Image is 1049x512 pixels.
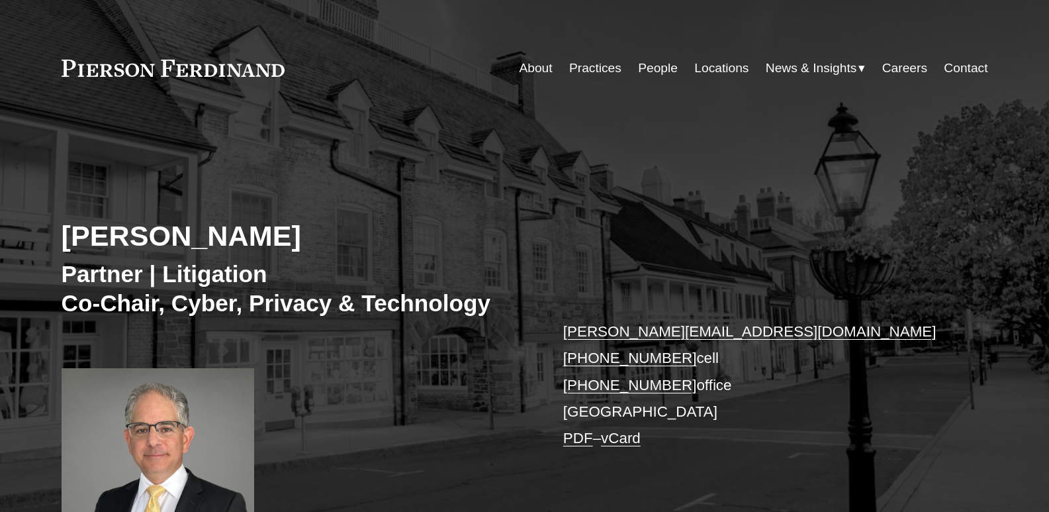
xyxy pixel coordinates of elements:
a: [PHONE_NUMBER] [563,377,697,393]
a: vCard [601,430,641,446]
a: Careers [882,56,927,81]
a: folder dropdown [766,56,866,81]
a: Locations [694,56,749,81]
a: People [638,56,678,81]
a: [PHONE_NUMBER] [563,350,697,366]
span: News & Insights [766,57,857,80]
a: Practices [569,56,621,81]
a: [PERSON_NAME][EMAIL_ADDRESS][DOMAIN_NAME] [563,323,936,340]
p: cell office [GEOGRAPHIC_DATA] – [563,319,949,452]
h2: [PERSON_NAME] [62,219,525,253]
h3: Partner | Litigation Co-Chair, Cyber, Privacy & Technology [62,260,525,317]
a: About [519,56,552,81]
a: PDF [563,430,593,446]
a: Contact [944,56,987,81]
